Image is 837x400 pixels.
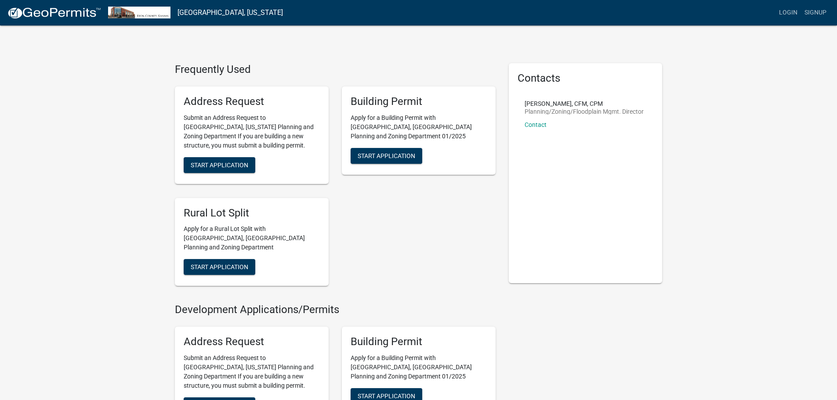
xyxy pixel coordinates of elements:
p: Apply for a Building Permit with [GEOGRAPHIC_DATA], [GEOGRAPHIC_DATA] Planning and Zoning Departm... [351,113,487,141]
h5: Building Permit [351,335,487,348]
h5: Building Permit [351,95,487,108]
button: Start Application [184,259,255,275]
span: Start Application [191,161,248,168]
span: Start Application [191,263,248,270]
button: Start Application [184,157,255,173]
p: Submit an Address Request to [GEOGRAPHIC_DATA], [US_STATE] Planning and Zoning Department If you ... [184,353,320,390]
h4: Development Applications/Permits [175,303,496,316]
p: Submit an Address Request to [GEOGRAPHIC_DATA], [US_STATE] Planning and Zoning Department If you ... [184,113,320,150]
h5: Contacts [518,72,654,85]
p: Apply for a Building Permit with [GEOGRAPHIC_DATA], [GEOGRAPHIC_DATA] Planning and Zoning Departm... [351,353,487,381]
a: [GEOGRAPHIC_DATA], [US_STATE] [178,5,283,20]
h5: Address Request [184,335,320,348]
span: Start Application [358,392,415,399]
a: Contact [525,121,547,128]
h5: Rural Lot Split [184,207,320,220]
img: Lyon County, Kansas [108,7,170,18]
p: [PERSON_NAME], CFM, CPM [525,101,644,107]
span: Start Application [358,152,415,159]
h4: Frequently Used [175,63,496,76]
h5: Address Request [184,95,320,108]
p: Planning/Zoning/Floodplain Mgmt. Director [525,108,644,115]
p: Apply for a Rural Lot Split with [GEOGRAPHIC_DATA], [GEOGRAPHIC_DATA] Planning and Zoning Department [184,224,320,252]
a: Signup [801,4,830,21]
button: Start Application [351,148,422,164]
a: Login [775,4,801,21]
